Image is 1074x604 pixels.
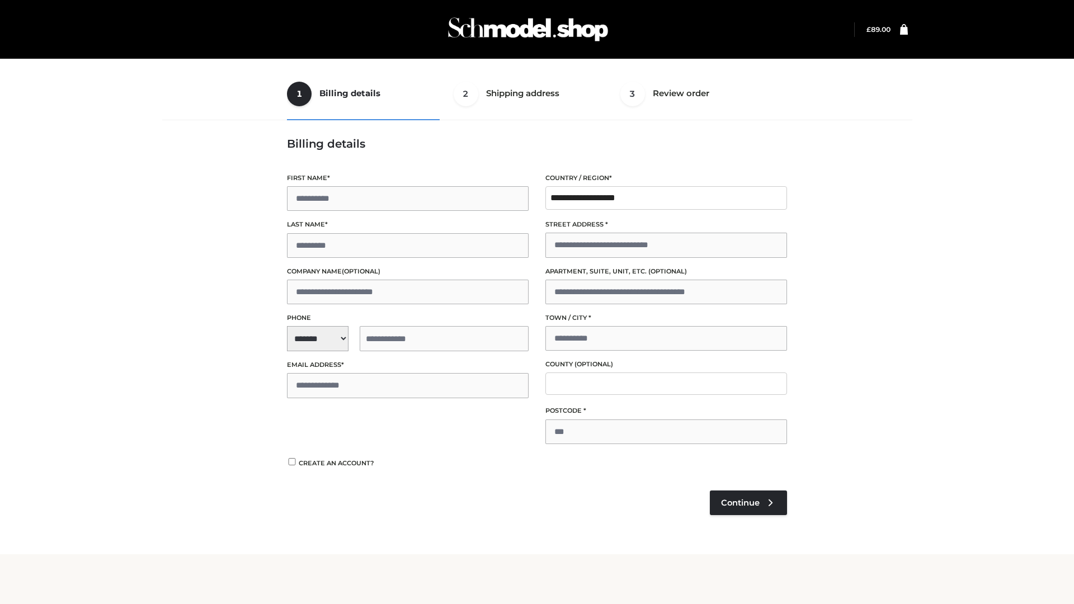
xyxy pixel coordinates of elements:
[866,25,891,34] a: £89.00
[710,490,787,515] a: Continue
[545,313,787,323] label: Town / City
[287,137,787,150] h3: Billing details
[287,219,529,230] label: Last name
[648,267,687,275] span: (optional)
[287,458,297,465] input: Create an account?
[444,7,612,51] img: Schmodel Admin 964
[545,266,787,277] label: Apartment, suite, unit, etc.
[545,359,787,370] label: County
[574,360,613,368] span: (optional)
[545,219,787,230] label: Street address
[287,313,529,323] label: Phone
[545,405,787,416] label: Postcode
[721,498,760,508] span: Continue
[866,25,871,34] span: £
[545,173,787,183] label: Country / Region
[299,459,374,467] span: Create an account?
[287,266,529,277] label: Company name
[866,25,891,34] bdi: 89.00
[287,173,529,183] label: First name
[287,360,529,370] label: Email address
[342,267,380,275] span: (optional)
